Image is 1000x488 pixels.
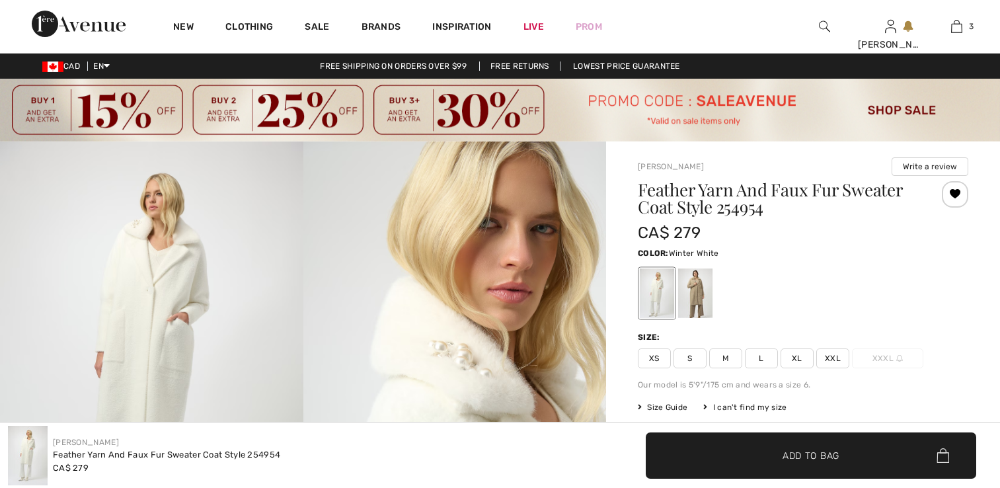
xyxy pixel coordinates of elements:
span: Color: [638,249,669,258]
a: Brands [362,21,401,35]
div: Our model is 5'9"/175 cm and wears a size 6. [638,379,968,391]
a: New [173,21,194,35]
span: XS [638,348,671,368]
span: CA$ 279 [638,224,701,242]
img: ring-m.svg [896,355,903,362]
div: Fawn [678,268,712,318]
img: My Bag [951,19,962,34]
a: Lowest Price Guarantee [562,61,691,71]
div: [PERSON_NAME] [858,38,923,52]
button: Add to Bag [646,432,976,479]
span: S [673,348,707,368]
a: Sale [305,21,329,35]
span: EN [93,61,110,71]
a: 3 [924,19,989,34]
span: XXXL [852,348,923,368]
a: Live [523,20,544,34]
span: Winter White [669,249,719,258]
div: Feather Yarn And Faux Fur Sweater Coat Style 254954 [53,448,280,462]
img: My Info [885,19,896,34]
div: Size: [638,331,663,343]
a: Free shipping on orders over $99 [309,61,477,71]
a: Prom [576,20,602,34]
a: Free Returns [479,61,560,71]
img: search the website [819,19,830,34]
a: [PERSON_NAME] [638,162,704,171]
span: CAD [42,61,85,71]
span: Inspiration [432,21,491,35]
a: Clothing [225,21,273,35]
img: 1ère Avenue [32,11,126,37]
img: Bag.svg [937,448,949,463]
span: L [745,348,778,368]
span: Add to Bag [783,448,839,462]
iframe: Opens a widget where you can chat to one of our agents [916,389,987,422]
span: CA$ 279 [53,463,89,473]
span: XL [781,348,814,368]
a: Sign In [885,20,896,32]
span: XXL [816,348,849,368]
span: Size Guide [638,401,687,413]
img: Canadian Dollar [42,61,63,72]
span: M [709,348,742,368]
div: I can't find my size [703,401,787,413]
button: Write a review [892,157,968,176]
h1: Feather Yarn And Faux Fur Sweater Coat Style 254954 [638,181,913,216]
div: Winter White [640,268,674,318]
img: Feather Yarn and Faux Fur Sweater Coat Style 254954 [8,426,48,485]
span: 3 [969,20,974,32]
a: [PERSON_NAME] [53,438,119,447]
